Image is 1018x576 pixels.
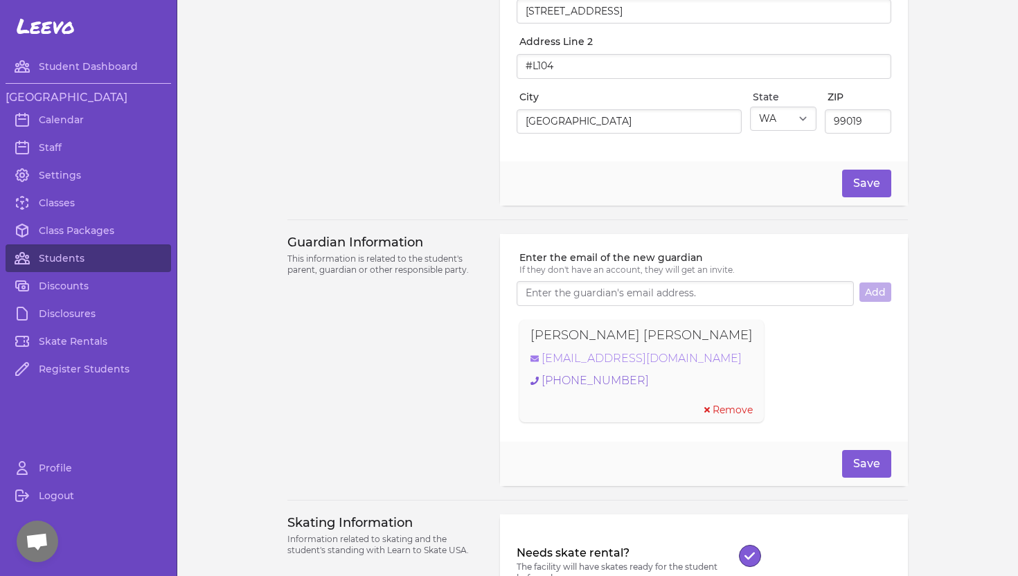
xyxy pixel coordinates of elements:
[517,281,854,306] input: Enter the guardian's email address.
[287,534,483,556] p: Information related to skating and the student's standing with Learn to Skate USA.
[6,355,171,383] a: Register Students
[6,189,171,217] a: Classes
[287,234,483,251] h3: Guardian Information
[6,454,171,482] a: Profile
[519,264,891,276] p: If they don't have an account, they will get an invite.
[519,90,742,104] label: City
[530,325,753,345] p: [PERSON_NAME] [PERSON_NAME]
[6,300,171,327] a: Disclosures
[17,521,58,562] a: Open chat
[519,251,891,264] label: Enter the email of the new guardian
[530,350,753,367] a: [EMAIL_ADDRESS][DOMAIN_NAME]
[6,327,171,355] a: Skate Rentals
[530,372,753,389] a: [PHONE_NUMBER]
[6,272,171,300] a: Discounts
[6,482,171,510] a: Logout
[6,134,171,161] a: Staff
[842,170,891,197] button: Save
[17,14,75,39] span: Leevo
[828,90,891,104] label: ZIP
[6,89,171,106] h3: [GEOGRAPHIC_DATA]
[6,53,171,80] a: Student Dashboard
[6,161,171,189] a: Settings
[287,514,483,531] h3: Skating Information
[859,282,891,302] button: Add
[519,35,891,48] label: Address Line 2
[753,90,816,104] label: State
[842,450,891,478] button: Save
[6,244,171,272] a: Students
[713,403,753,417] span: Remove
[6,217,171,244] a: Class Packages
[517,54,891,79] input: Apartment or unit number, if needed
[704,403,753,417] button: Remove
[517,545,739,561] label: Needs skate rental?
[6,106,171,134] a: Calendar
[287,253,483,276] p: This information is related to the student's parent, guardian or other responsible party.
